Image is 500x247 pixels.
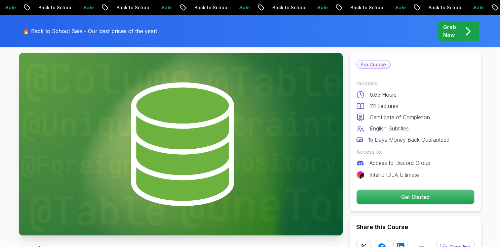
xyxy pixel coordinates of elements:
[378,4,423,11] p: Back to School
[66,4,111,11] p: Back to School
[222,4,267,11] p: Back to School
[267,4,288,11] p: Sale
[144,4,189,11] p: Back to School
[370,102,398,110] p: 111 Lectures
[369,159,430,167] p: Access to Discord Group
[357,190,474,204] p: Get Started
[370,124,409,132] p: English Subtitles
[33,4,55,11] p: Sale
[19,53,343,235] img: spring-data-jpa_thumbnail
[368,136,449,144] p: 15 Days Money Back Guaranteed
[356,148,475,156] p: Access to:
[356,189,475,205] button: Get Started
[111,4,133,11] p: Sale
[356,171,364,179] img: jetbrains logo
[370,91,397,99] p: 6.65 Hours
[23,27,157,35] p: 🔥 Back to School Sale - Our best prices of the year!
[443,23,456,39] p: Grab Now
[423,4,444,11] p: Sale
[356,79,475,87] p: Includes:
[357,61,390,69] p: Pro Course
[356,222,475,232] h2: Share this Course
[370,113,430,121] p: Certificate of Completion
[345,4,366,11] p: Sale
[369,171,419,179] p: IntelliJ IDEA Ultimate
[189,4,211,11] p: Sale
[300,4,345,11] p: Back to School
